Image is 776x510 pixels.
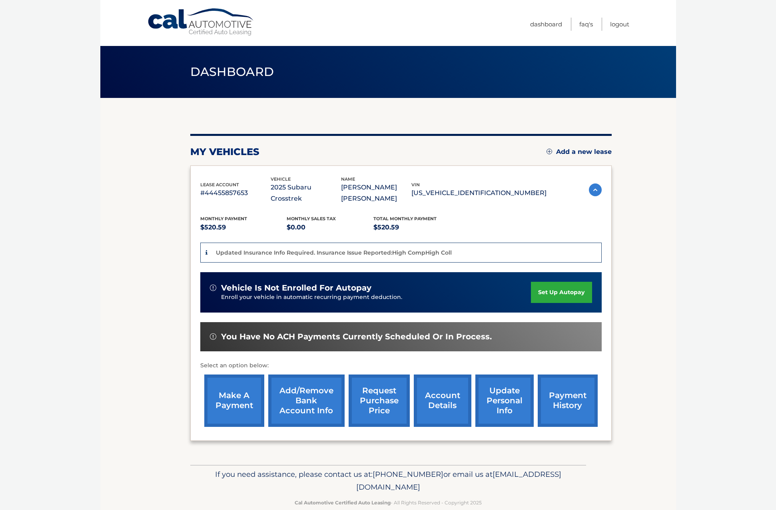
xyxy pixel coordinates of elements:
[221,283,371,293] span: vehicle is not enrolled for autopay
[200,222,287,233] p: $520.59
[341,176,355,182] span: name
[190,64,274,79] span: Dashboard
[287,216,336,221] span: Monthly sales Tax
[200,187,271,199] p: #44455857653
[271,182,341,204] p: 2025 Subaru Crosstrek
[475,375,534,427] a: update personal info
[414,375,471,427] a: account details
[373,216,437,221] span: Total Monthly Payment
[547,149,552,154] img: add.svg
[547,148,612,156] a: Add a new lease
[589,183,602,196] img: accordion-active.svg
[210,333,216,340] img: alert-white.svg
[271,176,291,182] span: vehicle
[295,500,391,506] strong: Cal Automotive Certified Auto Leasing
[221,332,492,342] span: You have no ACH payments currently scheduled or in process.
[195,468,581,494] p: If you need assistance, please contact us at: or email us at
[530,18,562,31] a: Dashboard
[579,18,593,31] a: FAQ's
[200,216,247,221] span: Monthly Payment
[195,498,581,507] p: - All Rights Reserved - Copyright 2025
[411,182,420,187] span: vin
[268,375,345,427] a: Add/Remove bank account info
[200,182,239,187] span: lease account
[147,8,255,36] a: Cal Automotive
[373,470,443,479] span: [PHONE_NUMBER]
[411,187,547,199] p: [US_VEHICLE_IDENTIFICATION_NUMBER]
[538,375,598,427] a: payment history
[610,18,629,31] a: Logout
[531,282,592,303] a: set up autopay
[190,146,259,158] h2: my vehicles
[204,375,264,427] a: make a payment
[341,182,411,204] p: [PERSON_NAME] [PERSON_NAME]
[349,375,410,427] a: request purchase price
[210,285,216,291] img: alert-white.svg
[200,361,602,371] p: Select an option below:
[287,222,373,233] p: $0.00
[373,222,460,233] p: $520.59
[221,293,531,302] p: Enroll your vehicle in automatic recurring payment deduction.
[216,249,452,256] p: Updated Insurance Info Required. Insurance Issue Reported:High CompHigh Coll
